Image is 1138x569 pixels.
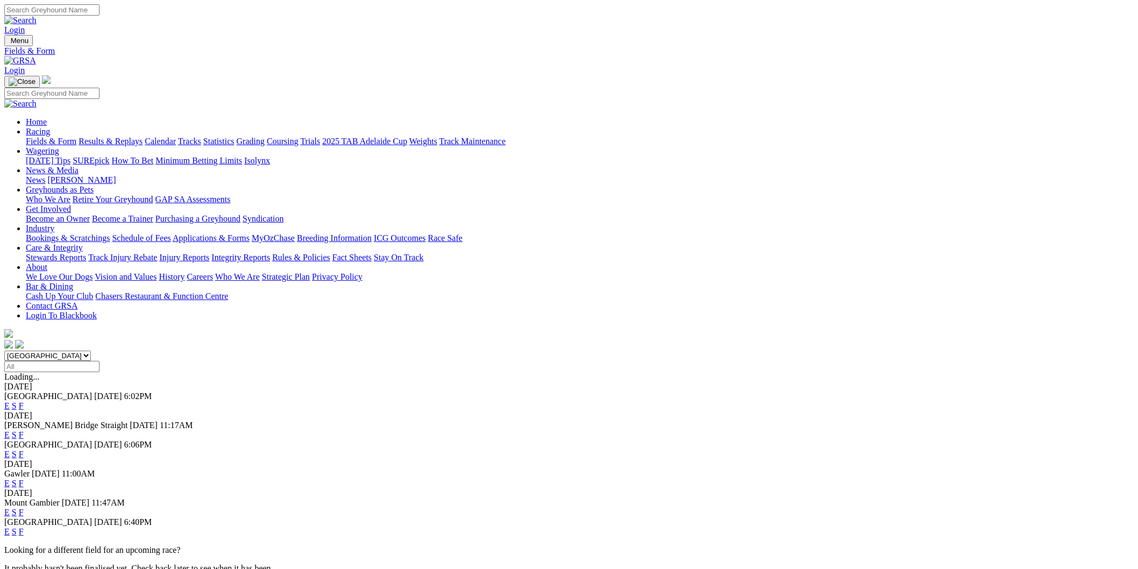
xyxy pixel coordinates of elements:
a: Privacy Policy [312,272,362,281]
div: Get Involved [26,214,1134,224]
a: Login [4,66,25,75]
a: Trials [300,137,320,146]
a: Racing [26,127,50,136]
a: Vision and Values [95,272,157,281]
button: Toggle navigation [4,76,40,88]
span: [GEOGRAPHIC_DATA] [4,517,92,527]
a: News [26,175,45,184]
div: News & Media [26,175,1134,185]
a: Syndication [243,214,283,223]
a: Become an Owner [26,214,90,223]
a: Login To Blackbook [26,311,97,320]
a: S [12,430,17,439]
a: Care & Integrity [26,243,83,252]
a: Chasers Restaurant & Function Centre [95,291,228,301]
a: Purchasing a Greyhound [155,214,240,223]
img: Search [4,16,37,25]
a: ICG Outcomes [374,233,425,243]
div: Wagering [26,156,1134,166]
div: Bar & Dining [26,291,1134,301]
a: F [19,527,24,536]
a: Statistics [203,137,234,146]
div: [DATE] [4,382,1134,392]
span: [DATE] [94,440,122,449]
a: Tracks [178,137,201,146]
div: Racing [26,137,1134,146]
span: 11:47AM [91,498,125,507]
a: Fact Sheets [332,253,372,262]
a: E [4,508,10,517]
a: Results & Replays [79,137,143,146]
a: Grading [237,137,265,146]
div: Industry [26,233,1134,243]
a: Who We Are [215,272,260,281]
a: S [12,479,17,488]
button: Toggle navigation [4,35,33,46]
a: E [4,401,10,410]
a: S [12,450,17,459]
a: F [19,401,24,410]
img: facebook.svg [4,340,13,348]
img: twitter.svg [15,340,24,348]
a: Careers [187,272,213,281]
a: E [4,527,10,536]
a: S [12,527,17,536]
a: Cash Up Your Club [26,291,93,301]
a: Stay On Track [374,253,423,262]
div: [DATE] [4,411,1134,421]
a: Bar & Dining [26,282,73,291]
p: Looking for a different field for an upcoming race? [4,545,1134,555]
span: [GEOGRAPHIC_DATA] [4,440,92,449]
span: [DATE] [130,421,158,430]
a: Get Involved [26,204,71,214]
a: Become a Trainer [92,214,153,223]
a: [PERSON_NAME] [47,175,116,184]
a: Race Safe [428,233,462,243]
input: Select date [4,361,99,372]
a: Fields & Form [26,137,76,146]
span: [DATE] [62,498,90,507]
a: Calendar [145,137,176,146]
a: E [4,450,10,459]
a: Home [26,117,47,126]
span: Loading... [4,372,39,381]
a: About [26,262,47,272]
div: [DATE] [4,459,1134,469]
a: Breeding Information [297,233,372,243]
a: E [4,430,10,439]
a: We Love Our Dogs [26,272,93,281]
span: Gawler [4,469,30,478]
img: Search [4,99,37,109]
a: Track Maintenance [439,137,506,146]
a: Track Injury Rebate [88,253,157,262]
img: logo-grsa-white.png [4,329,13,338]
a: Minimum Betting Limits [155,156,242,165]
img: logo-grsa-white.png [42,75,51,84]
a: News & Media [26,166,79,175]
a: Login [4,25,25,34]
span: Mount Gambier [4,498,60,507]
a: [DATE] Tips [26,156,70,165]
a: SUREpick [73,156,109,165]
span: [DATE] [32,469,60,478]
a: Applications & Forms [173,233,250,243]
a: Stewards Reports [26,253,86,262]
span: 6:02PM [124,392,152,401]
span: [GEOGRAPHIC_DATA] [4,392,92,401]
a: Retire Your Greyhound [73,195,153,204]
a: Contact GRSA [26,301,77,310]
a: Greyhounds as Pets [26,185,94,194]
span: [DATE] [94,517,122,527]
span: [DATE] [94,392,122,401]
a: GAP SA Assessments [155,195,231,204]
a: S [12,508,17,517]
a: F [19,430,24,439]
a: Industry [26,224,54,233]
span: 11:17AM [160,421,193,430]
a: Wagering [26,146,59,155]
a: Strategic Plan [262,272,310,281]
span: 6:06PM [124,440,152,449]
span: 11:00AM [62,469,95,478]
a: Fields & Form [4,46,1134,56]
a: Injury Reports [159,253,209,262]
